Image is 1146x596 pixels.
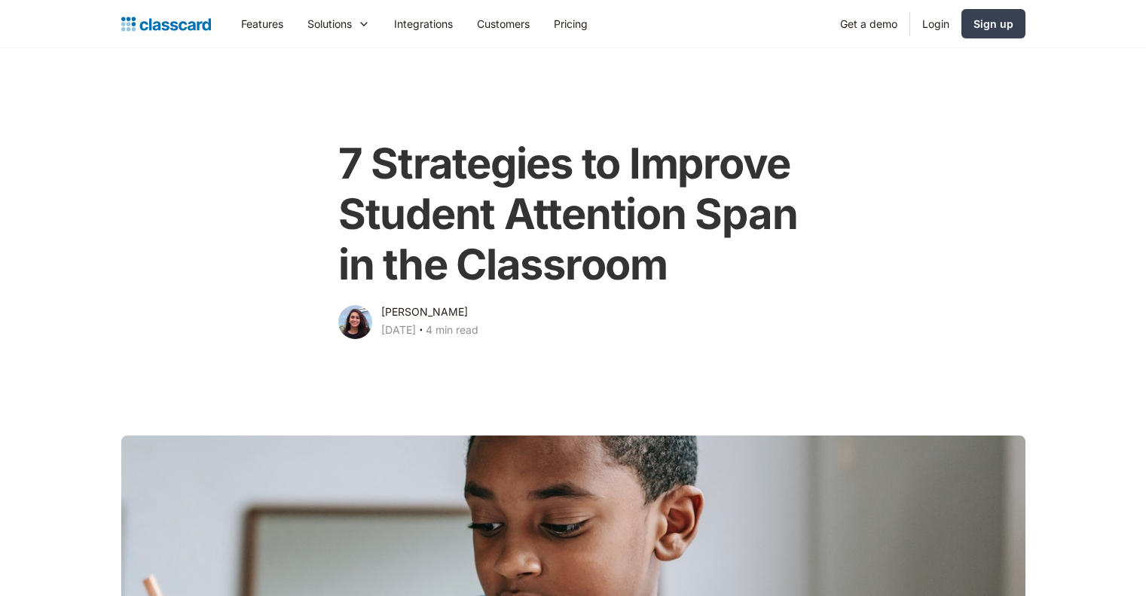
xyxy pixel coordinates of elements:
div: Sign up [973,16,1013,32]
a: Login [910,7,961,41]
h1: 7 Strategies to Improve Student Attention Span in the Classroom [338,139,808,291]
a: Pricing [542,7,600,41]
div: ‧ [416,321,426,342]
a: Get a demo [828,7,909,41]
a: Sign up [961,9,1025,38]
a: home [121,14,211,35]
a: Customers [465,7,542,41]
a: Integrations [382,7,465,41]
div: [PERSON_NAME] [381,303,468,321]
div: Solutions [295,7,382,41]
div: Solutions [307,16,352,32]
div: [DATE] [381,321,416,339]
div: 4 min read [426,321,478,339]
a: Features [229,7,295,41]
